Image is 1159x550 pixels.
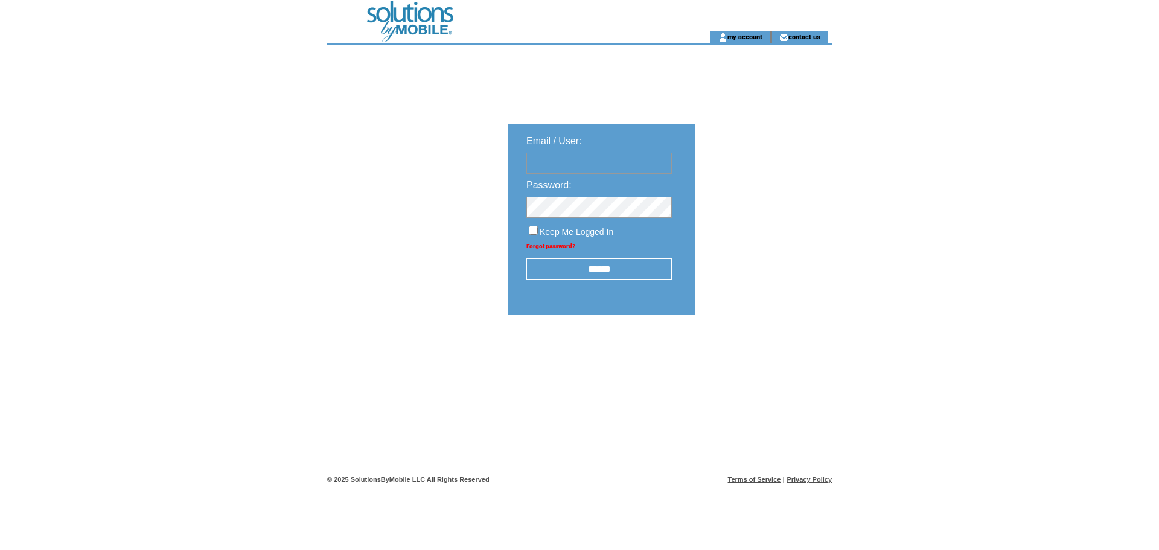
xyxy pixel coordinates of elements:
a: Forgot password? [526,243,575,249]
span: | [783,476,785,483]
img: contact_us_icon.gif;jsessionid=C234D694D90AC2DF8DF81F65F24A7A0C [779,33,788,42]
span: Keep Me Logged In [540,227,613,237]
a: Terms of Service [728,476,781,483]
span: © 2025 SolutionsByMobile LLC All Rights Reserved [327,476,490,483]
a: contact us [788,33,820,40]
img: account_icon.gif;jsessionid=C234D694D90AC2DF8DF81F65F24A7A0C [718,33,727,42]
img: transparent.png;jsessionid=C234D694D90AC2DF8DF81F65F24A7A0C [730,345,791,360]
span: Email / User: [526,136,582,146]
a: my account [727,33,762,40]
a: Privacy Policy [787,476,832,483]
span: Password: [526,180,572,190]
